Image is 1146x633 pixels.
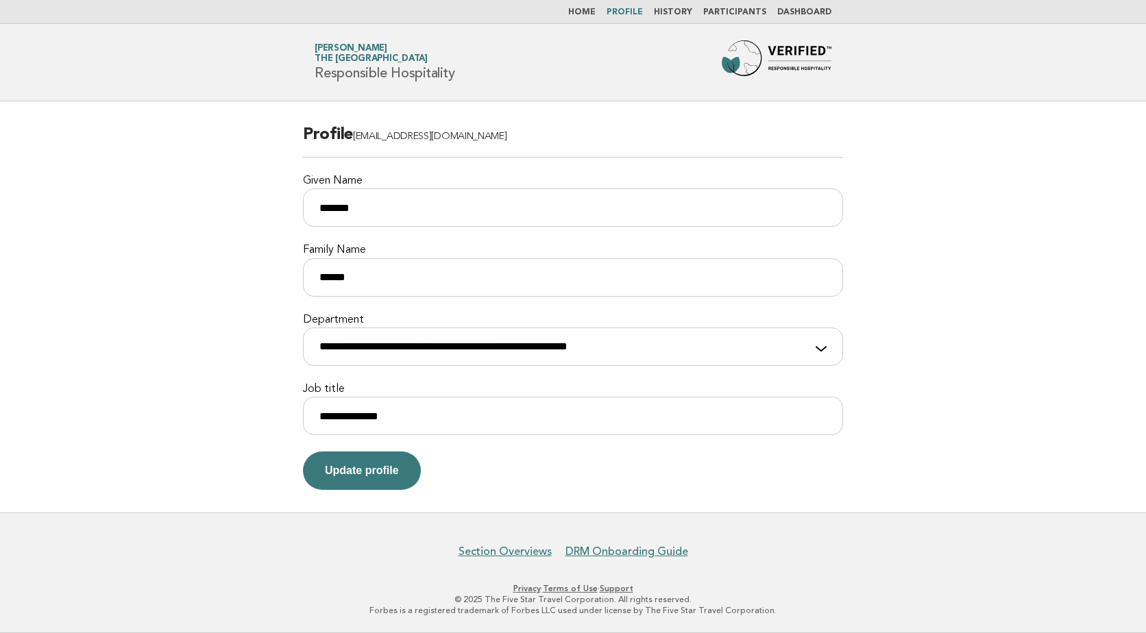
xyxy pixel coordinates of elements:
a: Support [600,584,633,593]
p: · · [154,583,992,594]
p: Forbes is a registered trademark of Forbes LLC used under license by The Five Star Travel Corpora... [154,605,992,616]
a: Profile [607,8,643,16]
a: Terms of Use [543,584,598,593]
button: Update profile [303,451,421,490]
label: Given Name [303,174,843,188]
a: Privacy [513,584,541,593]
p: © 2025 The Five Star Travel Corporation. All rights reserved. [154,594,992,605]
span: [EMAIL_ADDRESS][DOMAIN_NAME] [353,132,507,142]
label: Department [303,313,843,327]
h2: Profile [303,124,843,158]
a: History [654,8,692,16]
img: Forbes Travel Guide [722,40,831,84]
a: DRM Onboarding Guide [565,545,688,558]
span: The [GEOGRAPHIC_DATA] [315,55,428,64]
a: Dashboard [777,8,831,16]
label: Family Name [303,243,843,258]
h1: Responsible Hospitality [315,45,454,80]
label: Job title [303,382,843,397]
a: Section Overviews [459,545,552,558]
a: [PERSON_NAME]The [GEOGRAPHIC_DATA] [315,44,428,63]
a: Participants [703,8,766,16]
a: Home [568,8,596,16]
